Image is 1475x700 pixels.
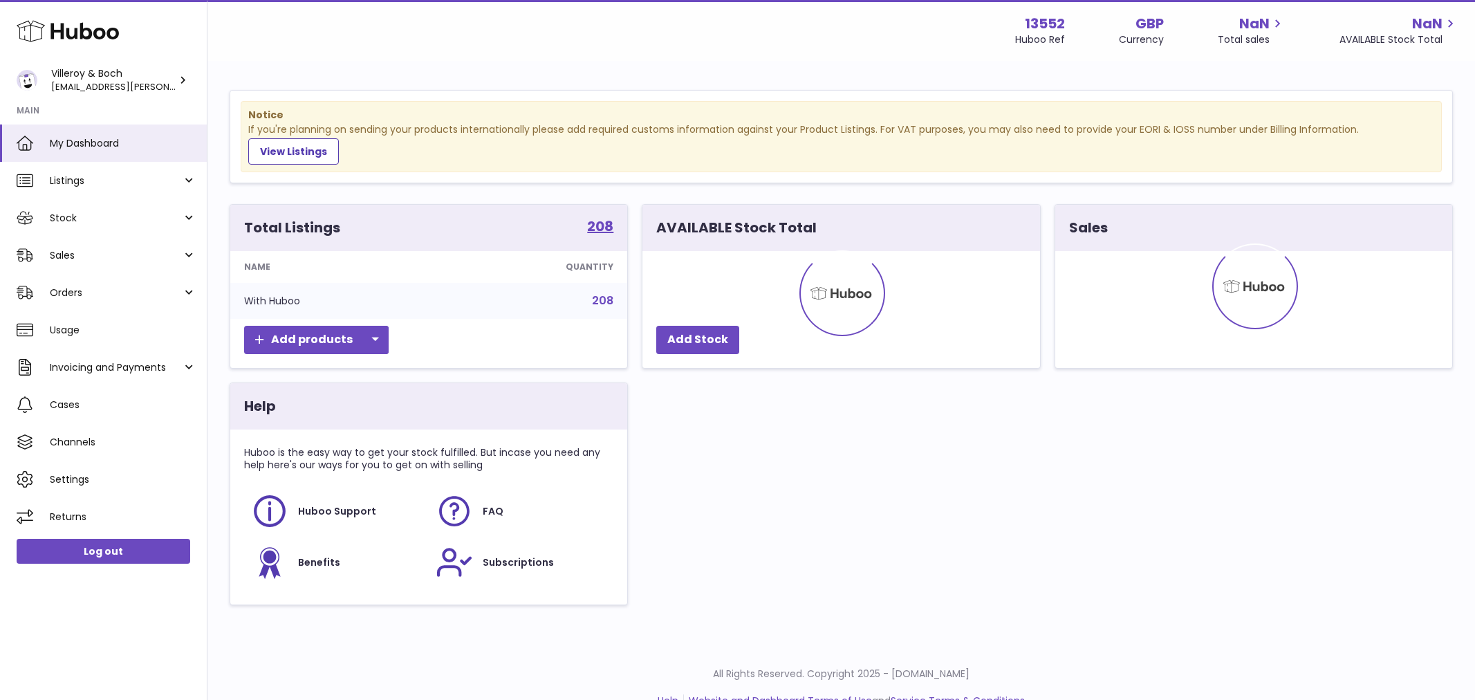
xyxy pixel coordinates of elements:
[1135,15,1164,33] strong: GBP
[50,324,196,337] span: Usage
[298,505,376,518] span: Huboo Support
[1218,15,1286,46] a: NaN Total sales
[230,283,439,319] td: With Huboo
[436,544,606,581] a: Subscriptions
[1412,15,1442,33] span: NaN
[1339,33,1458,46] span: AVAILABLE Stock Total
[298,556,340,569] span: Benefits
[656,326,739,354] a: Add Stock
[50,510,196,524] span: Returns
[50,174,182,187] span: Listings
[483,505,503,518] span: FAQ
[17,539,190,564] a: Log out
[50,361,182,374] span: Invoicing and Payments
[1239,15,1270,33] span: NaN
[439,251,627,283] th: Quantity
[592,293,613,308] a: 208
[244,446,613,472] p: Huboo is the easy way to get your stock fulfilled. But incase you need any help here's our ways f...
[17,70,37,91] img: liu.rosanne@villeroy-boch.com
[50,473,196,486] span: Settings
[1339,15,1458,46] a: NaN AVAILABLE Stock Total
[50,436,196,449] span: Channels
[51,67,176,93] div: Villeroy & Boch
[1119,33,1164,46] div: Currency
[248,123,1434,165] div: If you're planning on sending your products internationally please add required customs informati...
[50,137,196,150] span: My Dashboard
[50,398,196,412] span: Cases
[1069,219,1108,237] h3: Sales
[1218,33,1286,46] span: Total sales
[251,544,422,581] a: Benefits
[656,219,817,237] h3: AVAILABLE Stock Total
[483,556,554,569] span: Subscriptions
[50,286,182,300] span: Orders
[248,109,1434,122] strong: Notice
[248,138,339,165] a: View Listings
[1025,15,1065,33] strong: 13552
[244,326,389,354] a: Add products
[436,492,606,530] a: FAQ
[1015,33,1065,46] div: Huboo Ref
[244,397,276,416] h3: Help
[244,219,340,237] h3: Total Listings
[51,80,280,93] span: [EMAIL_ADDRESS][PERSON_NAME][DOMAIN_NAME]
[50,249,182,262] span: Sales
[230,251,439,283] th: Name
[587,219,613,236] a: 208
[251,492,422,530] a: Huboo Support
[50,212,182,225] span: Stock
[587,219,613,233] strong: 208
[219,667,1464,681] p: All Rights Reserved. Copyright 2025 - [DOMAIN_NAME]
